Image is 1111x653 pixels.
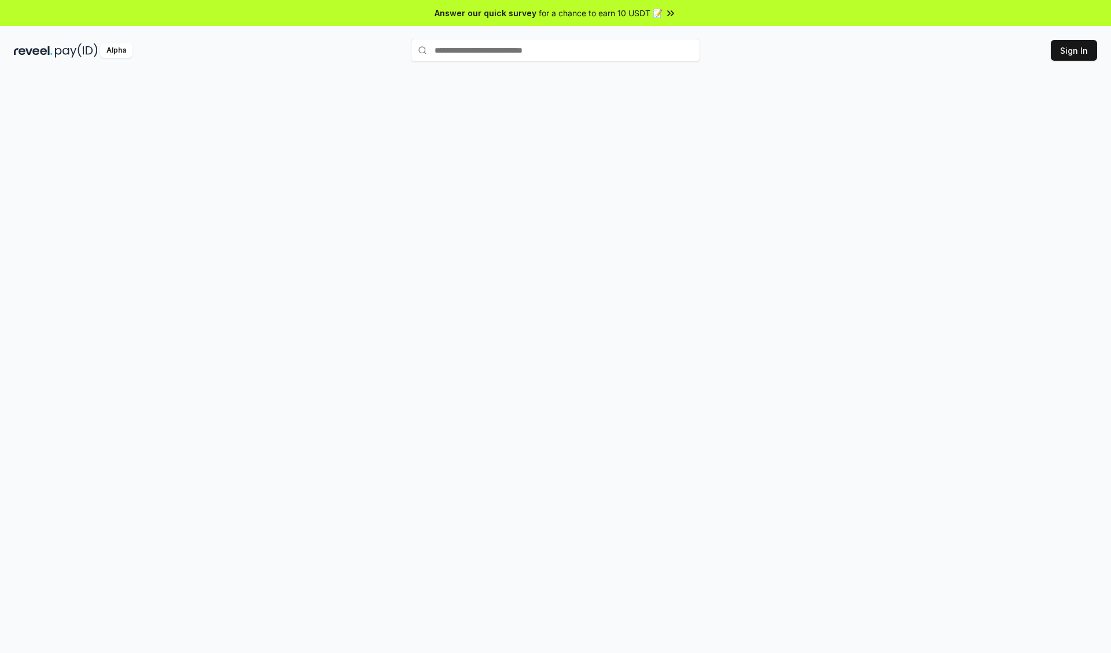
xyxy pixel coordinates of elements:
img: reveel_dark [14,43,53,58]
span: for a chance to earn 10 USDT 📝 [539,7,663,19]
div: Alpha [100,43,133,58]
button: Sign In [1051,40,1097,61]
img: pay_id [55,43,98,58]
span: Answer our quick survey [435,7,536,19]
